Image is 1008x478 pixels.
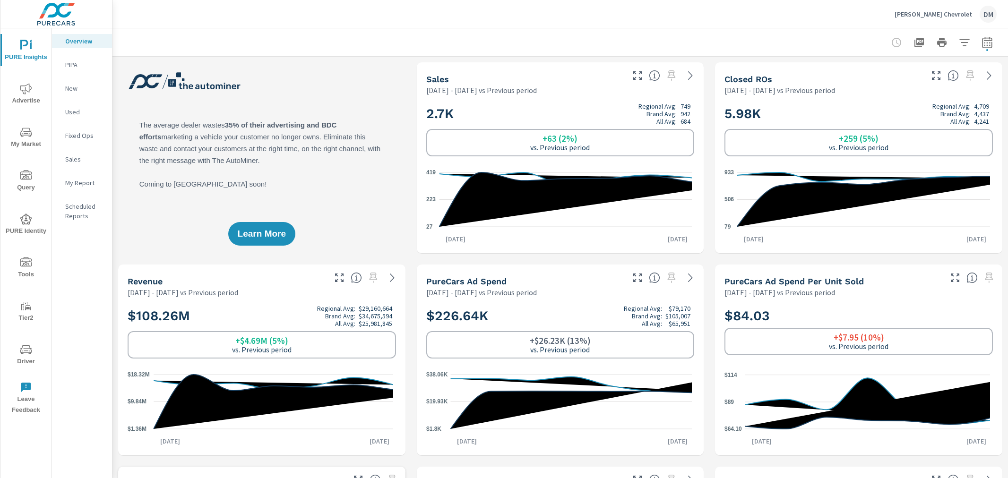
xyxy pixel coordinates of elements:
text: 79 [724,223,731,230]
p: $79,170 [669,305,690,312]
text: 933 [724,169,734,176]
button: Select Date Range [978,33,997,52]
div: Overview [52,34,112,48]
span: Learn More [238,230,286,238]
p: 4,241 [974,118,989,125]
text: 506 [724,196,734,203]
p: Brand Avg: [325,312,355,320]
p: All Avg: [335,320,355,327]
button: Make Fullscreen [929,68,944,83]
p: [DATE] [960,436,993,446]
button: Learn More [228,222,295,246]
p: Regional Avg: [624,305,662,312]
h2: $226.64K [426,305,695,327]
p: Used [65,107,104,117]
span: Advertise [3,83,49,106]
span: Total sales revenue over the selected date range. [Source: This data is sourced from the dealer’s... [351,272,362,283]
div: Fixed Ops [52,128,112,143]
p: [DATE] [450,436,483,446]
h6: +63 (2%) [543,134,577,143]
p: 684 [681,118,690,125]
text: $38.06K [426,371,448,378]
h2: $84.03 [724,307,993,324]
p: Brand Avg: [632,312,662,320]
p: vs. Previous period [829,143,888,152]
p: 4,437 [974,110,989,118]
p: Overview [65,36,104,46]
p: $34,675,594 [359,312,392,320]
text: $9.84M [128,399,146,405]
p: [DATE] - [DATE] vs Previous period [426,85,537,96]
div: New [52,81,112,95]
h2: 5.98K [724,102,993,125]
p: $105,007 [665,312,690,320]
text: $19.93K [426,399,448,405]
a: See more details in report [385,270,400,285]
span: Tools [3,257,49,280]
a: See more details in report [982,68,997,83]
p: vs. Previous period [530,143,590,152]
p: New [65,84,104,93]
span: Tier2 [3,300,49,324]
text: 27 [426,223,433,230]
button: Make Fullscreen [630,270,645,285]
p: [DATE] - [DATE] vs Previous period [426,287,537,298]
h2: 2.7K [426,102,695,125]
p: All Avg: [642,320,662,327]
button: Make Fullscreen [332,270,347,285]
span: Query [3,170,49,193]
text: $64.10 [724,426,742,432]
p: PIPA [65,60,104,69]
p: vs. Previous period [232,345,292,354]
p: [DATE] [363,436,396,446]
span: Select a preset date range to save this widget [982,270,997,285]
p: Sales [65,154,104,164]
span: Number of Repair Orders Closed by the selected dealership group over the selected time range. [So... [948,70,959,81]
p: Scheduled Reports [65,202,104,221]
p: Brand Avg: [940,110,971,118]
p: $29,160,664 [359,305,392,312]
p: [DATE] [745,436,778,446]
span: Leave Feedback [3,382,49,416]
div: My Report [52,176,112,190]
span: PURE Identity [3,213,49,237]
p: 749 [681,102,690,110]
p: [DATE] [439,234,472,244]
p: [DATE] - [DATE] vs Previous period [724,287,835,298]
button: "Export Report to PDF" [910,33,929,52]
div: PIPA [52,58,112,72]
h6: +$4.69M (5%) [235,336,288,345]
p: 4,709 [974,102,989,110]
p: Regional Avg: [638,102,677,110]
span: Select a preset date range to save this widget [366,270,381,285]
p: [DATE] [960,234,993,244]
p: All Avg: [950,118,971,125]
p: All Avg: [656,118,677,125]
text: $18.32M [128,371,150,378]
p: [PERSON_NAME] Chevrolet [895,10,972,18]
span: Select a preset date range to save this widget [664,68,679,83]
span: Driver [3,344,49,367]
text: $1.36M [128,426,146,432]
p: vs. Previous period [829,342,888,350]
a: See more details in report [683,68,698,83]
div: Used [52,105,112,119]
p: [DATE] [737,234,770,244]
p: Regional Avg: [317,305,355,312]
p: Brand Avg: [646,110,677,118]
text: 419 [426,169,436,176]
p: $25,981,845 [359,320,392,327]
button: Print Report [932,33,951,52]
button: Apply Filters [955,33,974,52]
p: $65,951 [669,320,690,327]
div: nav menu [0,28,52,419]
span: Average cost of advertising per each vehicle sold at the dealer over the selected date range. The... [966,272,978,283]
p: [DATE] [661,234,694,244]
p: vs. Previous period [530,345,590,354]
h5: PureCars Ad Spend [426,276,507,286]
button: Make Fullscreen [948,270,963,285]
h6: +$26.23K (13%) [530,336,591,345]
text: $1.8K [426,426,441,432]
div: DM [980,6,997,23]
span: Number of vehicles sold by the dealership over the selected date range. [Source: This data is sou... [649,70,660,81]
